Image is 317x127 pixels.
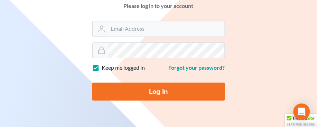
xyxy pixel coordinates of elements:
[108,21,225,37] input: Email Address
[102,64,145,72] label: Keep me logged in
[293,104,310,120] div: Open Intercom Messenger
[169,64,225,71] a: Forgot your password?
[92,83,225,101] input: Log In
[92,2,225,10] p: Please log in to your account
[285,114,317,127] div: TrustedSite Certified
